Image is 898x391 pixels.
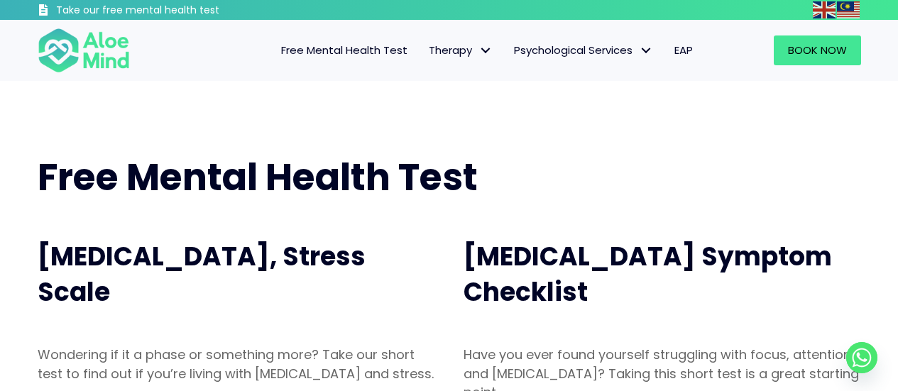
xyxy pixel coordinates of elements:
[813,1,837,18] a: English
[664,35,703,65] a: EAP
[464,238,832,310] span: [MEDICAL_DATA] Symptom Checklist
[837,1,860,18] img: ms
[38,151,478,203] span: Free Mental Health Test
[774,35,861,65] a: Book Now
[38,27,130,74] img: Aloe mind Logo
[837,1,861,18] a: Malay
[38,346,435,382] p: Wondering if it a phase or something more? Take our short test to find out if you’re living with ...
[476,40,496,61] span: Therapy: submenu
[281,43,407,57] span: Free Mental Health Test
[503,35,664,65] a: Psychological ServicesPsychological Services: submenu
[270,35,418,65] a: Free Mental Health Test
[56,4,295,18] h3: Take our free mental health test
[38,238,366,310] span: [MEDICAL_DATA], Stress Scale
[38,4,295,20] a: Take our free mental health test
[418,35,503,65] a: TherapyTherapy: submenu
[813,1,836,18] img: en
[429,43,493,57] span: Therapy
[148,35,703,65] nav: Menu
[674,43,693,57] span: EAP
[846,342,877,373] a: Whatsapp
[636,40,657,61] span: Psychological Services: submenu
[788,43,847,57] span: Book Now
[514,43,653,57] span: Psychological Services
